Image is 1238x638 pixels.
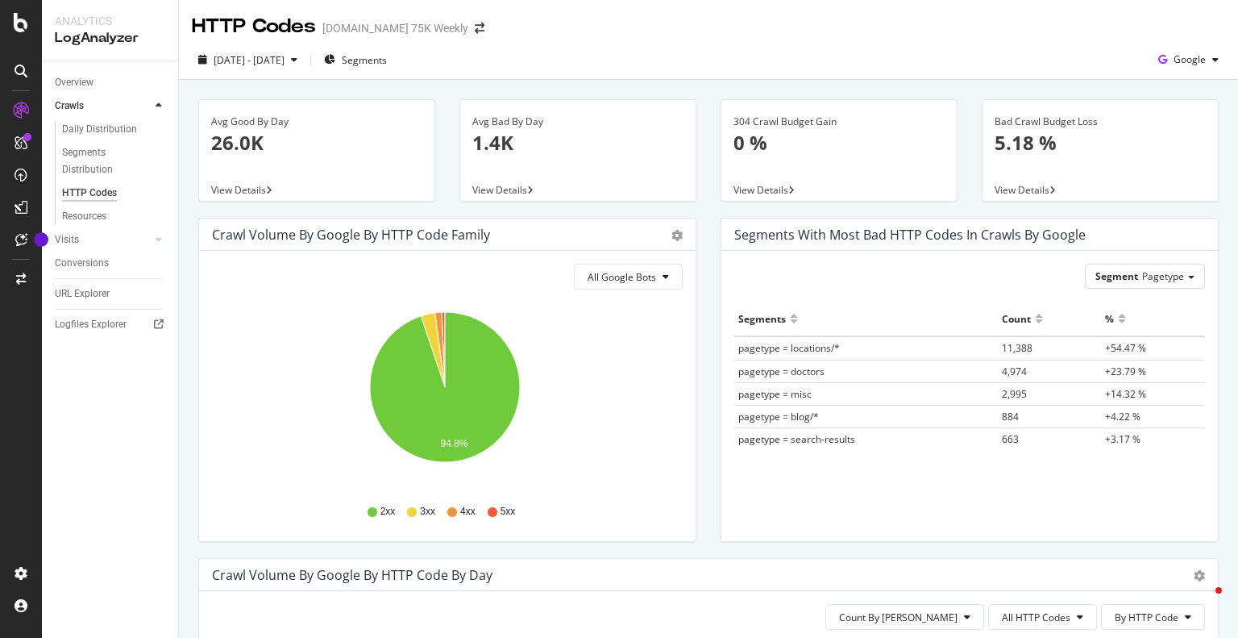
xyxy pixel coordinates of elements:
[472,115,683,129] div: Avg Bad By Day
[192,13,316,40] div: HTTP Codes
[211,129,422,156] p: 26.0K
[1002,387,1027,401] span: 2,995
[1105,365,1146,378] span: +23.79 %
[55,98,151,115] a: Crawls
[995,115,1206,129] div: Bad Crawl Budget Loss
[733,115,945,129] div: 304 Crawl Budget Gain
[62,144,152,178] div: Segments Distribution
[472,129,683,156] p: 1.4K
[988,604,1097,630] button: All HTTP Codes
[1101,604,1205,630] button: By HTTP Code
[62,144,167,178] a: Segments Distribution
[501,505,516,519] span: 5xx
[1105,306,1114,332] div: %
[34,232,48,247] div: Tooltip anchor
[212,567,492,583] div: Crawl Volume by google by HTTP Code by Day
[62,208,106,225] div: Resources
[55,231,79,248] div: Visits
[738,306,786,332] div: Segments
[55,74,93,91] div: Overview
[55,98,84,115] div: Crawls
[475,23,484,34] div: arrow-right-arrow-left
[342,53,387,67] span: Segments
[420,505,435,519] span: 3xx
[55,316,167,333] a: Logfiles Explorer
[192,47,304,73] button: [DATE] - [DATE]
[738,387,812,401] span: pagetype = misc
[62,121,167,138] a: Daily Distribution
[62,185,167,202] a: HTTP Codes
[55,13,165,29] div: Analytics
[460,505,476,519] span: 4xx
[738,410,819,423] span: pagetype = blog/*
[55,29,165,48] div: LogAnalyzer
[55,255,109,272] div: Conversions
[1002,410,1019,423] span: 884
[733,129,945,156] p: 0 %
[733,183,788,197] span: View Details
[1115,611,1178,624] span: By HTTP Code
[55,231,151,248] a: Visits
[55,255,167,272] a: Conversions
[472,183,527,197] span: View Details
[1194,570,1205,582] div: gear
[738,365,825,378] span: pagetype = doctors
[1002,306,1031,332] div: Count
[1002,432,1019,446] span: 663
[212,227,490,243] div: Crawl Volume by google by HTTP Code Family
[1174,52,1206,66] span: Google
[1002,341,1032,355] span: 11,388
[995,129,1206,156] p: 5.18 %
[1183,583,1222,622] iframe: Intercom live chat
[839,611,958,624] span: Count By Day
[55,286,110,302] div: URL Explorer
[588,270,656,284] span: All Google Bots
[1002,365,1027,378] span: 4,974
[1105,432,1140,446] span: +3.17 %
[671,230,683,241] div: gear
[62,208,167,225] a: Resources
[995,183,1049,197] span: View Details
[55,316,127,333] div: Logfiles Explorer
[1095,269,1138,283] span: Segment
[62,185,117,202] div: HTTP Codes
[1105,341,1146,355] span: +54.47 %
[738,432,855,446] span: pagetype = search-results
[1105,410,1140,423] span: +4.22 %
[318,47,393,73] button: Segments
[211,115,422,129] div: Avg Good By Day
[574,264,683,290] button: All Google Bots
[1105,387,1146,401] span: +14.32 %
[55,286,167,302] a: URL Explorer
[322,20,468,36] div: [DOMAIN_NAME] 75K Weekly
[211,183,266,197] span: View Details
[734,227,1086,243] div: Segments with most bad HTTP codes in Crawls by google
[825,604,984,630] button: Count By [PERSON_NAME]
[214,53,285,67] span: [DATE] - [DATE]
[1002,611,1070,624] span: All HTTP Codes
[440,438,467,449] text: 94.8%
[1142,269,1184,283] span: Pagetype
[55,74,167,91] a: Overview
[62,121,137,138] div: Daily Distribution
[212,302,677,490] svg: A chart.
[1152,47,1225,73] button: Google
[738,341,840,355] span: pagetype = locations/*
[380,505,396,519] span: 2xx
